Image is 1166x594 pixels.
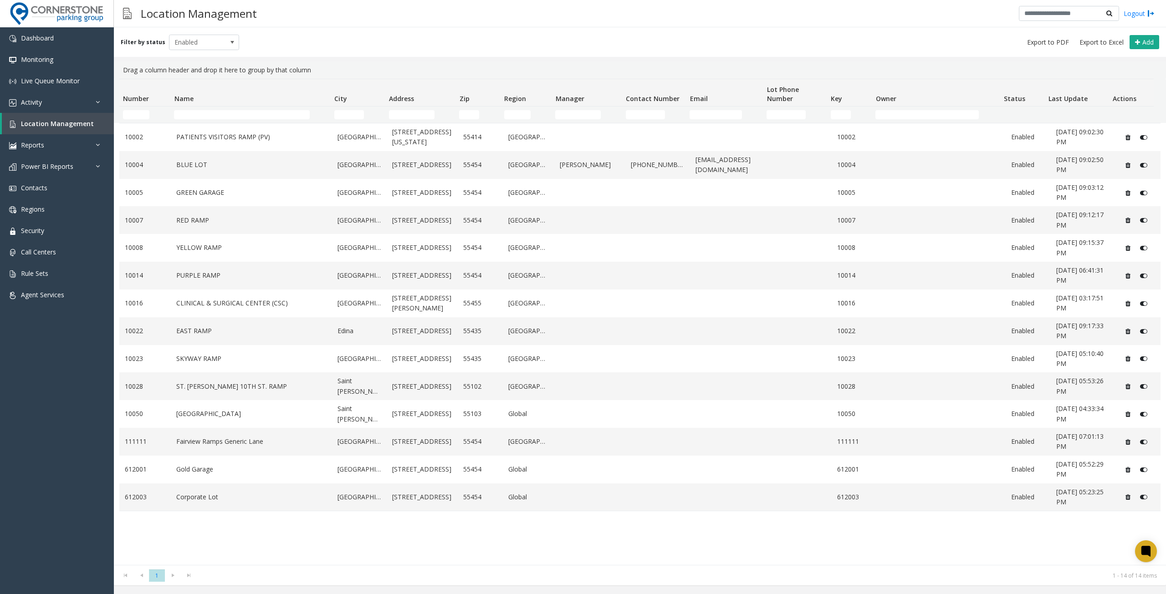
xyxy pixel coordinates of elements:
[1056,459,1110,480] a: [DATE] 05:52:29 PM
[501,107,552,123] td: Region Filter
[9,142,16,149] img: 'icon'
[837,464,871,474] a: 612001
[176,437,327,447] a: Fairview Ramps Generic Lane
[508,381,549,391] a: [GEOGRAPHIC_DATA]
[463,464,497,474] a: 55454
[9,121,16,128] img: 'icon'
[338,215,381,225] a: [GEOGRAPHIC_DATA]
[463,492,497,502] a: 55454
[9,56,16,64] img: 'icon'
[338,298,381,308] a: [GEOGRAPHIC_DATA]
[1121,379,1135,394] button: Delete
[1109,79,1154,107] th: Actions
[1000,79,1044,107] th: Status
[1056,349,1104,368] span: [DATE] 05:10:40 PM
[508,188,549,198] a: [GEOGRAPHIC_DATA]
[125,270,165,280] a: 10014
[831,94,842,103] span: Key
[176,354,327,364] a: SKYWAY RAMP
[21,205,45,213] span: Regions
[1000,107,1044,123] td: Status Filter
[1135,130,1152,145] button: Disable
[1011,409,1045,419] a: Enabled
[463,409,497,419] a: 55103
[1048,94,1088,103] span: Last Update
[123,94,149,103] span: Number
[1056,487,1110,508] a: [DATE] 05:23:25 PM
[1011,381,1045,391] a: Enabled
[1011,132,1045,142] a: Enabled
[1056,210,1104,229] span: [DATE] 09:12:17 PM
[1011,160,1045,170] a: Enabled
[508,298,549,308] a: [GEOGRAPHIC_DATA]
[1056,321,1110,341] a: [DATE] 09:17:33 PM
[463,160,497,170] a: 55454
[1056,183,1104,202] span: [DATE] 09:03:12 PM
[552,107,622,123] td: Manager Filter
[1121,130,1135,145] button: Delete
[1121,462,1135,477] button: Delete
[2,113,114,134] a: Location Management
[21,269,48,278] span: Rule Sets
[392,270,452,280] a: [STREET_ADDRESS]
[1121,185,1135,200] button: Delete
[392,354,452,364] a: [STREET_ADDRESS]
[392,492,452,502] a: [STREET_ADDRESS]
[176,464,327,474] a: Gold Garage
[560,160,620,170] a: [PERSON_NAME]
[1121,490,1135,504] button: Delete
[9,292,16,299] img: 'icon'
[1135,407,1152,421] button: Disable
[334,94,347,103] span: City
[1011,243,1045,253] a: Enabled
[176,298,327,308] a: CLINICAL & SURGICAL CENTER (CSC)
[21,162,73,171] span: Power BI Reports
[837,270,871,280] a: 10014
[1147,9,1155,18] img: logout
[1142,38,1154,46] span: Add
[1011,354,1045,364] a: Enabled
[1011,326,1045,336] a: Enabled
[21,141,44,149] span: Reports
[837,160,871,170] a: 10004
[170,107,331,123] td: Name Filter
[1011,437,1045,447] a: Enabled
[1135,213,1152,228] button: Disable
[504,110,531,119] input: Region Filter
[149,569,165,582] span: Page 1
[1056,293,1110,314] a: [DATE] 03:17:51 PM
[338,464,381,474] a: [GEOGRAPHIC_DATA]
[767,110,806,119] input: Lot Phone Number Filter
[837,409,871,419] a: 10050
[504,94,526,103] span: Region
[21,183,47,192] span: Contacts
[202,572,1157,579] kendo-pager-info: 1 - 14 of 14 items
[1121,269,1135,283] button: Delete
[831,110,851,119] input: Key Filter
[125,354,165,364] a: 10023
[125,188,165,198] a: 10005
[392,381,452,391] a: [STREET_ADDRESS]
[9,249,16,256] img: 'icon'
[392,326,452,336] a: [STREET_ADDRESS]
[837,243,871,253] a: 10008
[508,409,549,419] a: Global
[125,243,165,253] a: 10008
[1056,404,1110,424] a: [DATE] 04:33:34 PM
[1121,435,1135,449] button: Delete
[622,107,686,123] td: Contact Number Filter
[1135,324,1152,338] button: Disable
[1056,376,1104,395] span: [DATE] 05:53:26 PM
[1135,157,1152,172] button: Disable
[463,270,497,280] a: 55454
[1121,351,1135,366] button: Delete
[176,160,327,170] a: BLUE LOT
[837,132,871,142] a: 10002
[463,354,497,364] a: 55435
[1056,266,1104,284] span: [DATE] 06:41:31 PM
[21,119,94,128] span: Location Management
[837,298,871,308] a: 10016
[631,160,685,170] a: [PHONE_NUMBER]
[837,354,871,364] a: 10023
[176,492,327,502] a: Corporate Lot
